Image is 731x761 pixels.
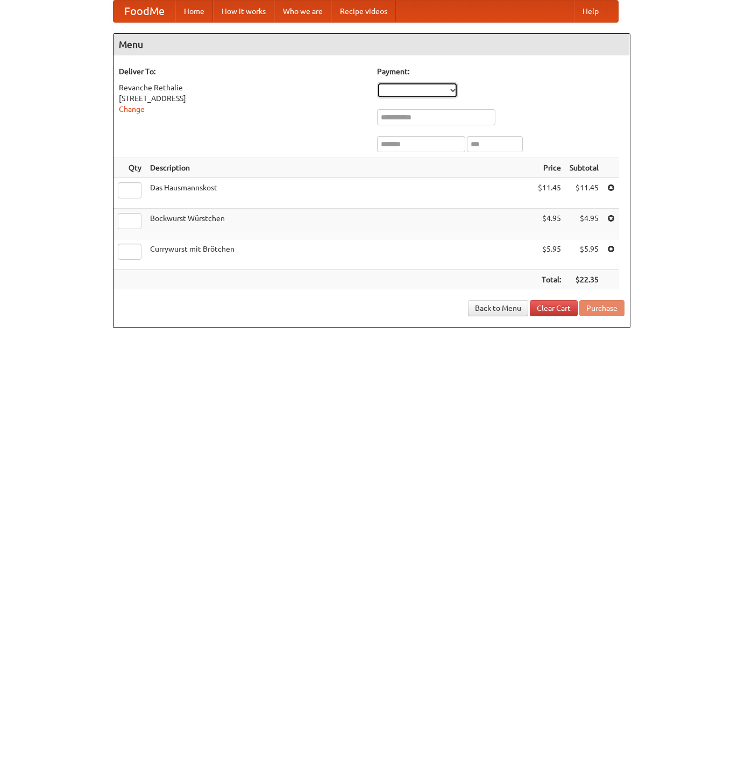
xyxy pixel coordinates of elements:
[119,93,366,104] div: [STREET_ADDRESS]
[119,82,366,93] div: Revanche Rethalie
[565,239,603,270] td: $5.95
[119,105,145,113] a: Change
[146,158,534,178] th: Description
[213,1,274,22] a: How it works
[113,1,175,22] a: FoodMe
[175,1,213,22] a: Home
[579,300,624,316] button: Purchase
[274,1,331,22] a: Who we are
[146,239,534,270] td: Currywurst mit Brötchen
[565,209,603,239] td: $4.95
[113,34,630,55] h4: Menu
[113,158,146,178] th: Qty
[146,209,534,239] td: Bockwurst Würstchen
[534,158,565,178] th: Price
[574,1,607,22] a: Help
[146,178,534,209] td: Das Hausmannskost
[534,239,565,270] td: $5.95
[565,178,603,209] td: $11.45
[534,178,565,209] td: $11.45
[534,270,565,290] th: Total:
[530,300,578,316] a: Clear Cart
[377,66,624,77] h5: Payment:
[565,270,603,290] th: $22.35
[565,158,603,178] th: Subtotal
[119,66,366,77] h5: Deliver To:
[331,1,396,22] a: Recipe videos
[468,300,528,316] a: Back to Menu
[534,209,565,239] td: $4.95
